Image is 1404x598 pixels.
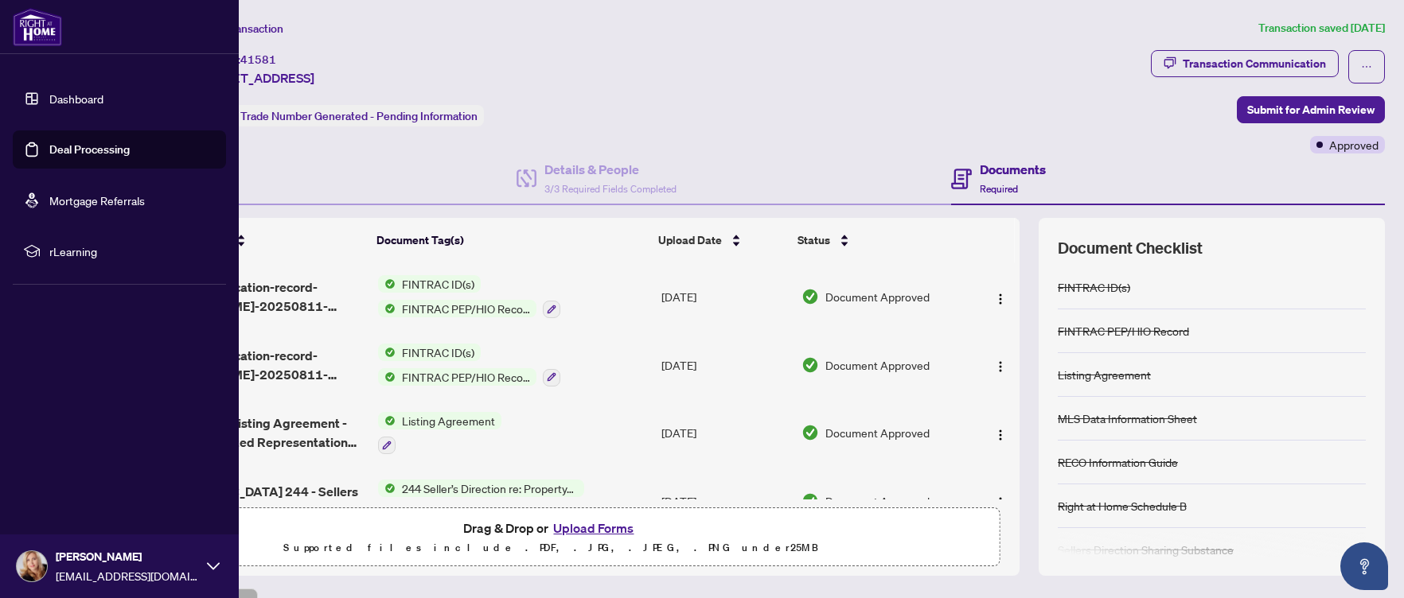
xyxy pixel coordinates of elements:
span: Trade Number Generated - Pending Information [240,109,478,123]
td: [DATE] [655,331,795,399]
button: Logo [988,488,1013,514]
h4: Documents [980,160,1046,179]
div: RECO Information Guide [1058,453,1178,471]
button: Status IconListing Agreement [378,412,501,455]
img: Document Status [801,492,819,510]
span: [PERSON_NAME] [56,548,199,565]
img: Status Icon [378,275,396,293]
img: Logo [994,360,1007,373]
img: Profile Icon [17,551,47,581]
th: Status [791,218,965,262]
span: Submit for Admin Review [1247,97,1375,122]
td: [DATE] [655,262,795,331]
span: 244 Seller’s Direction re: Property/Offers [396,480,584,497]
img: Status Icon [378,412,396,429]
span: FINTRAC ID(s) [396,344,481,361]
th: (12) File Name [144,218,369,262]
article: Transaction saved [DATE] [1258,19,1385,37]
span: FINTRAC PEP/HIO Record [396,300,536,317]
img: Status Icon [378,344,396,361]
span: fintrac-identification-record-[PERSON_NAME]-20250811-181409.pdf [151,346,365,384]
span: Document Checklist [1058,237,1203,259]
button: Logo [988,352,1013,378]
span: FINTRAC ID(s) [396,275,481,293]
img: Status Icon [378,480,396,497]
img: Document Status [801,288,819,305]
img: Document Status [801,356,819,374]
img: Document Status [801,424,819,441]
span: [STREET_ADDRESS] [197,68,314,87]
button: Transaction Communication [1151,50,1339,77]
span: 41581 [240,52,276,67]
a: Deal Processing [49,142,130,157]
span: Approved [1329,136,1379,153]
p: Supported files include .PDF, .JPG, .JPEG, .PNG under 25 MB [112,538,990,557]
div: Right at Home Schedule B [1058,497,1187,515]
img: Logo [994,429,1007,441]
th: Document Tag(s) [370,218,652,262]
span: Drag & Drop orUpload FormsSupported files include .PDF, .JPG, .JPEG, .PNG under25MB [103,508,1000,567]
td: [DATE] [655,399,795,468]
a: Dashboard [49,91,103,106]
td: [DATE] [655,467,795,535]
a: Mortgage Referrals [49,193,145,208]
button: Status IconFINTRAC ID(s)Status IconFINTRAC PEP/HIO Record [378,344,560,386]
button: Logo [988,420,1013,445]
button: Status Icon244 Seller’s Direction re: Property/Offers [378,480,584,522]
button: Logo [988,284,1013,309]
span: Document Approved [825,492,930,510]
span: [EMAIL_ADDRESS][DOMAIN_NAME] [56,567,199,584]
span: Drag & Drop or [463,518,638,538]
span: fintrac-identification-record-[PERSON_NAME]-20250811-181425.pdf [151,278,365,316]
img: Status Icon [378,300,396,317]
span: Document Approved [825,356,930,374]
img: Status Icon [378,368,396,386]
div: FINTRAC PEP/HIO Record [1058,322,1189,340]
button: Open asap [1340,542,1388,590]
button: Status IconFINTRAC ID(s)Status IconFINTRAC PEP/HIO Record [378,275,560,318]
span: Document Approved [825,288,930,305]
span: rLearning [49,243,215,260]
th: Upload Date [652,218,791,262]
span: ellipsis [1361,61,1372,72]
div: Transaction Communication [1183,51,1326,76]
span: Ontario 271 - Listing Agreement - Seller Designated Representation Agreement - [DATE] - Signed.pdf [151,414,365,452]
span: [GEOGRAPHIC_DATA] 244 - Sellers Direction Re_ Property_Offers 7 - Signed.pdf [151,482,365,520]
h4: Details & People [544,160,677,179]
button: Upload Forms [548,518,638,538]
span: 3/3 Required Fields Completed [544,183,677,195]
img: Logo [994,496,1007,509]
span: Status [798,231,830,249]
span: Required [980,183,1018,195]
button: Submit for Admin Review [1237,96,1385,123]
span: View Transaction [198,21,283,36]
span: Document Approved [825,424,930,441]
div: FINTRAC ID(s) [1058,278,1130,296]
div: Listing Agreement [1058,366,1151,383]
span: FINTRAC PEP/HIO Record [396,368,536,386]
div: MLS Data Information Sheet [1058,410,1197,427]
span: Upload Date [658,231,722,249]
span: Listing Agreement [396,412,501,429]
div: Status: [197,105,484,126]
img: logo [13,8,62,46]
img: Logo [994,293,1007,305]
